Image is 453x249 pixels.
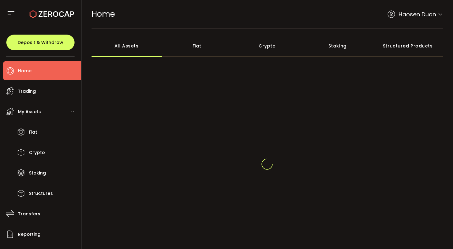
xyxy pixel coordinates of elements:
[162,35,232,57] div: Fiat
[399,10,436,19] span: Haosen Duan
[232,35,303,57] div: Crypto
[29,169,46,178] span: Staking
[92,8,115,19] span: Home
[29,189,53,198] span: Structures
[18,40,63,45] span: Deposit & Withdraw
[373,35,443,57] div: Structured Products
[29,148,45,157] span: Crypto
[92,35,162,57] div: All Assets
[18,209,40,219] span: Transfers
[18,107,41,116] span: My Assets
[6,35,75,50] button: Deposit & Withdraw
[18,87,36,96] span: Trading
[29,128,37,137] span: Fiat
[18,66,31,75] span: Home
[18,230,41,239] span: Reporting
[302,35,373,57] div: Staking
